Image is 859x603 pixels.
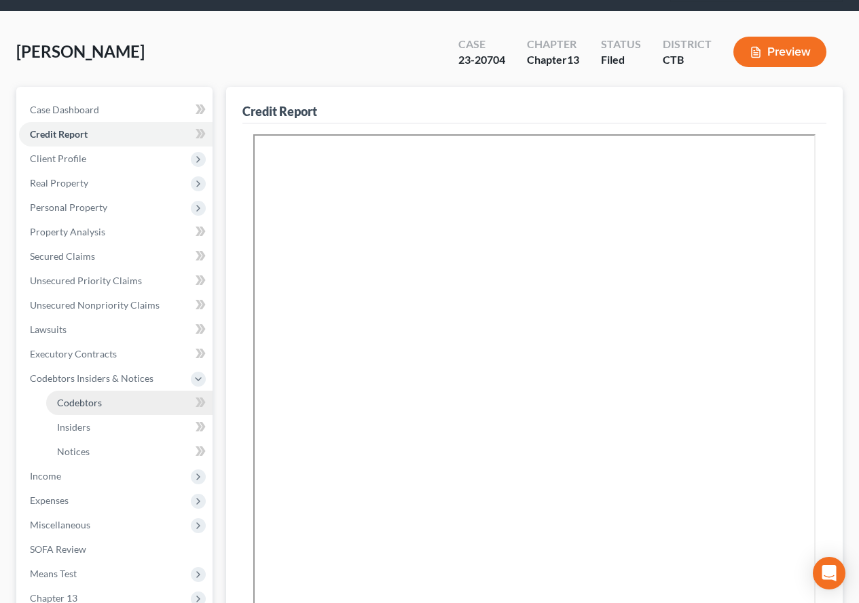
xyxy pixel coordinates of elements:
[30,324,67,335] span: Lawsuits
[30,494,69,506] span: Expenses
[567,53,579,66] span: 13
[19,317,213,342] a: Lawsuits
[19,342,213,366] a: Executory Contracts
[527,37,579,52] div: Chapter
[30,250,95,262] span: Secured Claims
[19,122,213,147] a: Credit Report
[30,128,88,140] span: Credit Report
[458,52,505,68] div: 23-20704
[30,299,160,311] span: Unsecured Nonpriority Claims
[601,52,641,68] div: Filed
[19,293,213,317] a: Unsecured Nonpriority Claims
[733,37,826,67] button: Preview
[242,103,317,119] div: Credit Report
[663,37,712,52] div: District
[46,391,213,415] a: Codebtors
[663,52,712,68] div: CTB
[30,470,61,482] span: Income
[30,543,86,555] span: SOFA Review
[46,415,213,440] a: Insiders
[19,244,213,269] a: Secured Claims
[527,52,579,68] div: Chapter
[57,421,90,433] span: Insiders
[30,177,88,189] span: Real Property
[30,104,99,115] span: Case Dashboard
[813,557,845,589] div: Open Intercom Messenger
[30,226,105,237] span: Property Analysis
[19,220,213,244] a: Property Analysis
[458,37,505,52] div: Case
[30,153,86,164] span: Client Profile
[30,372,153,384] span: Codebtors Insiders & Notices
[19,98,213,122] a: Case Dashboard
[19,269,213,293] a: Unsecured Priority Claims
[30,568,77,579] span: Means Test
[601,37,641,52] div: Status
[30,519,90,530] span: Miscellaneous
[46,440,213,464] a: Notices
[57,446,90,457] span: Notices
[30,201,107,213] span: Personal Property
[30,348,117,359] span: Executory Contracts
[16,41,145,61] span: [PERSON_NAME]
[19,537,213,562] a: SOFA Review
[30,275,142,286] span: Unsecured Priority Claims
[57,397,102,408] span: Codebtors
